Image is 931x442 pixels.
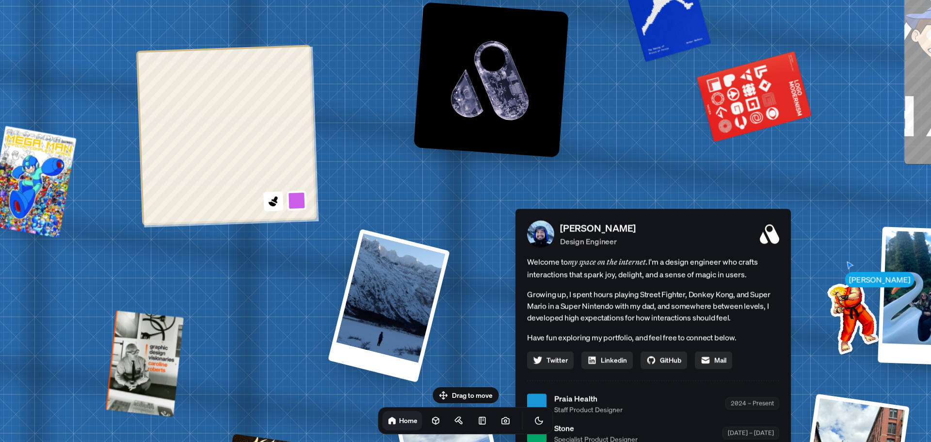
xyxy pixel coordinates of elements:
p: Growing up, I spent hours playing Street Fighter, Donkey Kong, and Super Mario in a Super Nintend... [527,288,779,323]
span: Praia Health [554,393,623,404]
span: GitHub [660,355,681,365]
a: Mail [695,351,732,369]
span: Mail [714,355,726,365]
span: Stone [554,422,638,434]
div: 2024 – Present [725,397,779,409]
div: [DATE] – [DATE] [722,427,779,439]
p: Design Engineer [560,235,636,247]
a: GitHub [641,351,687,369]
img: Profile example [802,266,900,364]
span: Welcome to I'm a design engineer who crafts interactions that spark joy, delight, and a sense of ... [527,255,779,280]
a: Home [383,411,422,430]
a: Linkedin [581,351,633,369]
span: Staff Product Designer [554,404,623,414]
img: Profile Picture [527,220,554,247]
p: Have fun exploring my portfolio, and feel free to connect below. [527,331,779,344]
span: Twitter [546,355,568,365]
button: Toggle Theme [530,411,549,430]
a: Twitter [527,351,574,369]
img: Logo variation 1 [414,2,569,157]
em: my space on the internet. [568,257,648,266]
span: Linkedin [601,355,627,365]
p: [PERSON_NAME] [560,221,636,235]
h1: Home [399,416,417,425]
